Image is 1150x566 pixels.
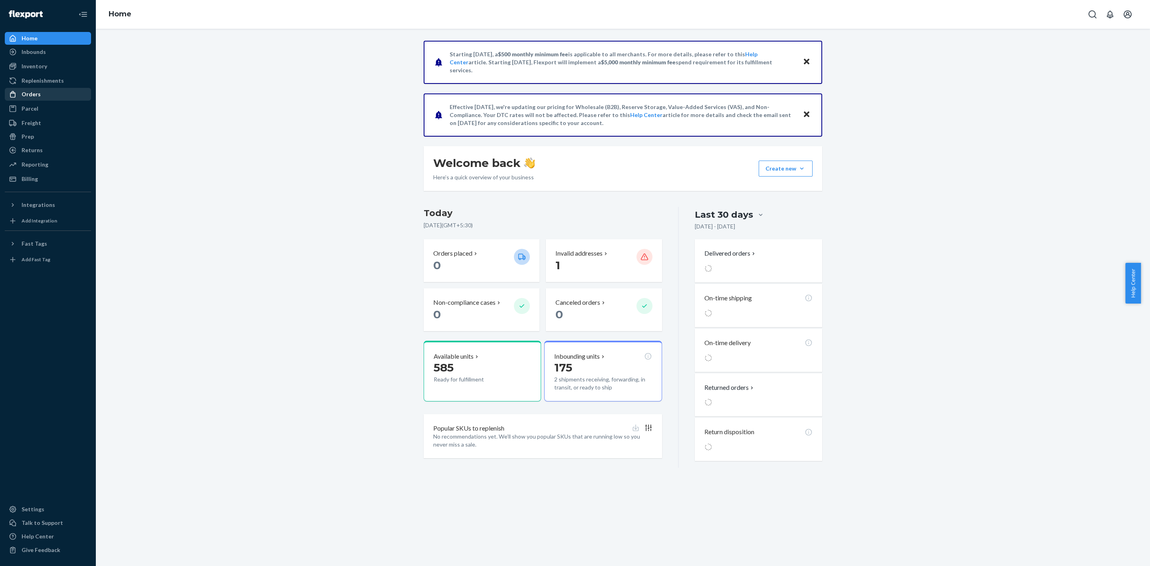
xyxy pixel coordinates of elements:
[555,298,600,307] p: Canceled orders
[554,352,600,361] p: Inbounding units
[22,34,38,42] div: Home
[22,133,34,141] div: Prep
[630,111,662,118] a: Help Center
[22,146,43,154] div: Returns
[5,253,91,266] a: Add Fast Tag
[424,239,539,282] button: Orders placed 0
[22,240,47,248] div: Fast Tags
[801,109,812,121] button: Close
[801,56,812,68] button: Close
[555,308,563,321] span: 0
[22,161,48,169] div: Reporting
[433,424,504,433] p: Popular SKUs to replenish
[695,209,753,221] div: Last 30 days
[695,222,735,230] p: [DATE] - [DATE]
[546,288,662,331] button: Canceled orders 0
[704,338,751,348] p: On-time delivery
[424,288,539,331] button: Non-compliance cases 0
[554,375,652,391] p: 2 shipments receiving, forwarding, in transit, or ready to ship
[704,427,754,437] p: Return disposition
[1120,6,1136,22] button: Open account menu
[704,294,752,303] p: On-time shipping
[5,74,91,87] a: Replenishments
[424,207,662,220] h3: Today
[555,258,560,272] span: 1
[5,88,91,101] a: Orders
[554,361,572,374] span: 175
[5,32,91,45] a: Home
[22,505,44,513] div: Settings
[601,59,676,66] span: $5,000 monthly minimum fee
[450,50,795,74] p: Starting [DATE], a is applicable to all merchants. For more details, please refer to this article...
[433,156,535,170] h1: Welcome back
[433,308,441,321] span: 0
[22,546,60,554] div: Give Feedback
[424,221,662,229] p: [DATE] ( GMT+5:30 )
[424,341,541,401] button: Available units585Ready for fulfillment
[22,62,47,70] div: Inventory
[5,544,91,556] button: Give Feedback
[433,258,441,272] span: 0
[5,516,91,529] a: Talk to Support
[9,10,43,18] img: Flexport logo
[498,51,568,58] span: $500 monthly minimum fee
[433,249,472,258] p: Orders placed
[704,249,757,258] button: Delivered orders
[22,217,57,224] div: Add Integration
[22,532,54,540] div: Help Center
[5,46,91,58] a: Inbounds
[5,60,91,73] a: Inventory
[5,117,91,129] a: Freight
[22,105,38,113] div: Parcel
[5,503,91,516] a: Settings
[433,433,652,449] p: No recommendations yet. We’ll show you popular SKUs that are running low so you never miss a sale.
[450,103,795,127] p: Effective [DATE], we're updating our pricing for Wholesale (B2B), Reserve Storage, Value-Added Se...
[22,256,50,263] div: Add Fast Tag
[5,237,91,250] button: Fast Tags
[22,119,41,127] div: Freight
[5,158,91,171] a: Reporting
[22,48,46,56] div: Inbounds
[1102,6,1118,22] button: Open notifications
[704,383,755,392] button: Returned orders
[433,298,496,307] p: Non-compliance cases
[546,239,662,282] button: Invalid addresses 1
[5,199,91,211] button: Integrations
[22,519,63,527] div: Talk to Support
[759,161,813,177] button: Create new
[22,77,64,85] div: Replenishments
[5,144,91,157] a: Returns
[22,175,38,183] div: Billing
[5,214,91,227] a: Add Integration
[75,6,91,22] button: Close Navigation
[434,375,508,383] p: Ready for fulfillment
[434,352,474,361] p: Available units
[434,361,454,374] span: 585
[109,10,131,18] a: Home
[524,157,535,169] img: hand-wave emoji
[22,201,55,209] div: Integrations
[1125,263,1141,304] button: Help Center
[5,173,91,185] a: Billing
[5,530,91,543] a: Help Center
[5,130,91,143] a: Prep
[5,102,91,115] a: Parcel
[433,173,535,181] p: Here’s a quick overview of your business
[22,90,41,98] div: Orders
[102,3,138,26] ol: breadcrumbs
[555,249,603,258] p: Invalid addresses
[1085,6,1100,22] button: Open Search Box
[544,341,662,401] button: Inbounding units1752 shipments receiving, forwarding, in transit, or ready to ship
